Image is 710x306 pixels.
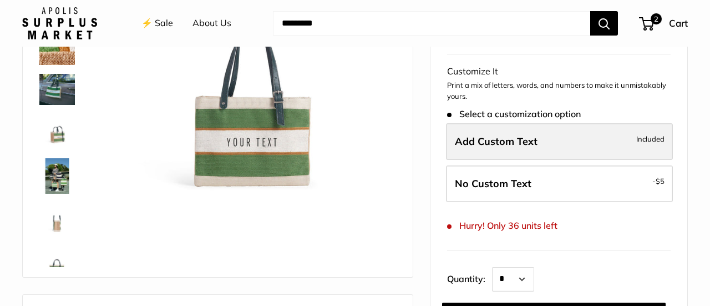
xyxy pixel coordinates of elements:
label: Quantity: [447,264,492,292]
span: $5 [656,177,665,185]
button: Search [590,11,618,36]
span: Select a customization option [447,109,581,119]
a: Petite Market Bag in Court Green Chenille with Adjustable Handle [37,156,77,196]
label: Add Custom Text [446,123,673,160]
div: Customize It [447,63,671,80]
span: Add Custom Text [455,135,537,148]
a: Petite Market Bag in Court Green Chenille with Adjustable Handle [37,200,77,240]
span: Cart [669,17,688,29]
img: description_Part of our original Chenille Collection [39,74,75,104]
a: ⚡️ Sale [141,15,173,32]
a: 2 Cart [640,14,688,32]
img: Petite Market Bag in Court Green Chenille with Adjustable Handle [39,158,75,194]
img: Apolis: Surplus Market [22,7,97,39]
input: Search... [273,11,590,36]
label: Leave Blank [446,165,673,202]
img: Petite Market Bag in Court Green Chenille with Adjustable Handle [39,203,75,238]
a: description_Part of our original Chenille Collection [37,72,77,107]
img: description_A close up of our first Chenille Jute Market Bag [39,29,75,65]
a: Petite Market Bag in Court Green Chenille with Adjustable Handle [37,112,77,152]
span: No Custom Text [455,177,531,190]
span: Hurry! Only 36 units left [447,220,557,231]
a: description_A close up of our first Chenille Jute Market Bag [37,27,77,67]
a: About Us [192,15,231,32]
img: Petite Market Bag in Court Green Chenille with Adjustable Handle [39,114,75,149]
span: Included [636,132,665,146]
p: Print a mix of letters, words, and numbers to make it unmistakably yours. [447,80,671,102]
a: description_Stamp of authenticity printed on the back [37,245,77,285]
img: description_Stamp of authenticity printed on the back [39,247,75,283]
span: - [652,174,665,188]
span: 2 [651,13,662,24]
